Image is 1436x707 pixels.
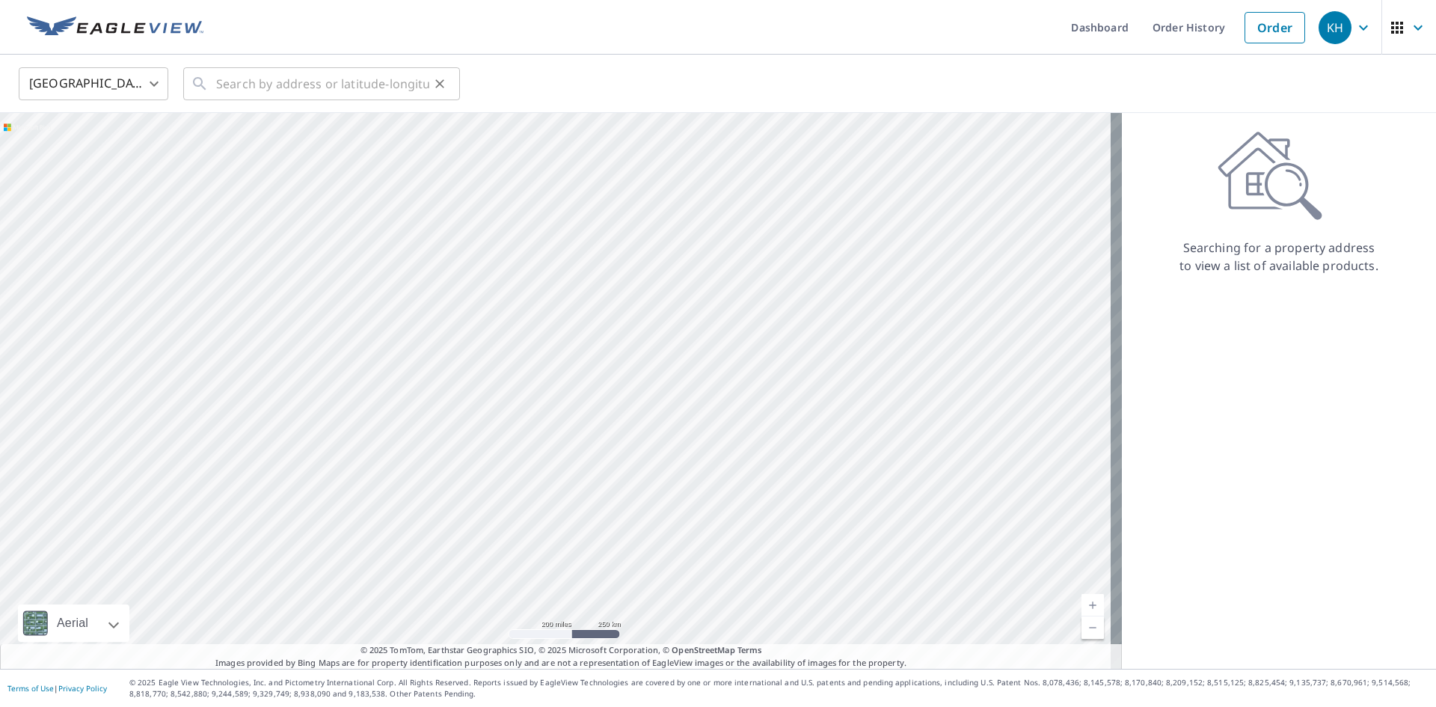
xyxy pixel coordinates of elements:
img: EV Logo [27,16,203,39]
a: OpenStreetMap [672,644,734,655]
div: [GEOGRAPHIC_DATA] [19,63,168,105]
p: Searching for a property address to view a list of available products. [1179,239,1379,275]
div: Aerial [18,605,129,642]
a: Current Level 5, Zoom In [1081,594,1104,616]
span: © 2025 TomTom, Earthstar Geographics SIO, © 2025 Microsoft Corporation, © [360,644,762,657]
a: Current Level 5, Zoom Out [1081,616,1104,639]
a: Privacy Policy [58,683,107,694]
a: Order [1245,12,1305,43]
p: © 2025 Eagle View Technologies, Inc. and Pictometry International Corp. All Rights Reserved. Repo... [129,677,1429,700]
p: | [7,684,107,693]
button: Clear [429,73,450,94]
a: Terms of Use [7,683,54,694]
div: Aerial [52,605,93,642]
div: KH [1319,11,1351,44]
input: Search by address or latitude-longitude [216,63,429,105]
a: Terms [737,644,762,655]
